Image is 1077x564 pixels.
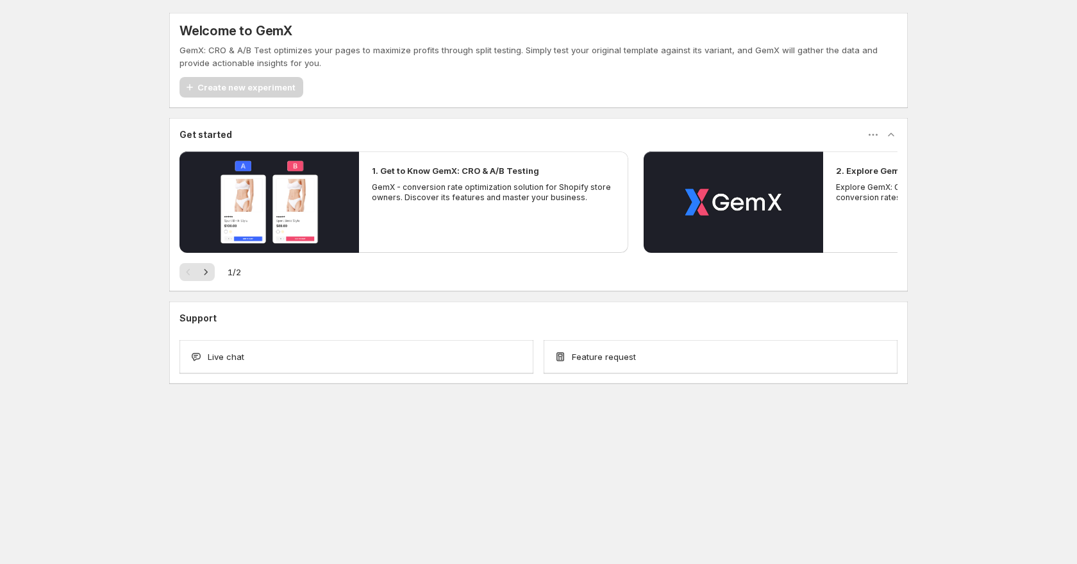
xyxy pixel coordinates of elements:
[228,266,241,278] span: 1 / 2
[836,164,1035,177] h2: 2. Explore GemX: CRO & A/B Testing Use Cases
[372,164,539,177] h2: 1. Get to Know GemX: CRO & A/B Testing
[372,182,615,203] p: GemX - conversion rate optimization solution for Shopify store owners. Discover its features and ...
[180,312,217,325] h3: Support
[644,151,823,253] button: Play video
[180,151,359,253] button: Play video
[208,350,244,363] span: Live chat
[180,263,215,281] nav: Pagination
[180,44,898,69] p: GemX: CRO & A/B Test optimizes your pages to maximize profits through split testing. Simply test ...
[572,350,636,363] span: Feature request
[180,128,232,141] h3: Get started
[180,23,292,38] h5: Welcome to GemX
[197,263,215,281] button: Next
